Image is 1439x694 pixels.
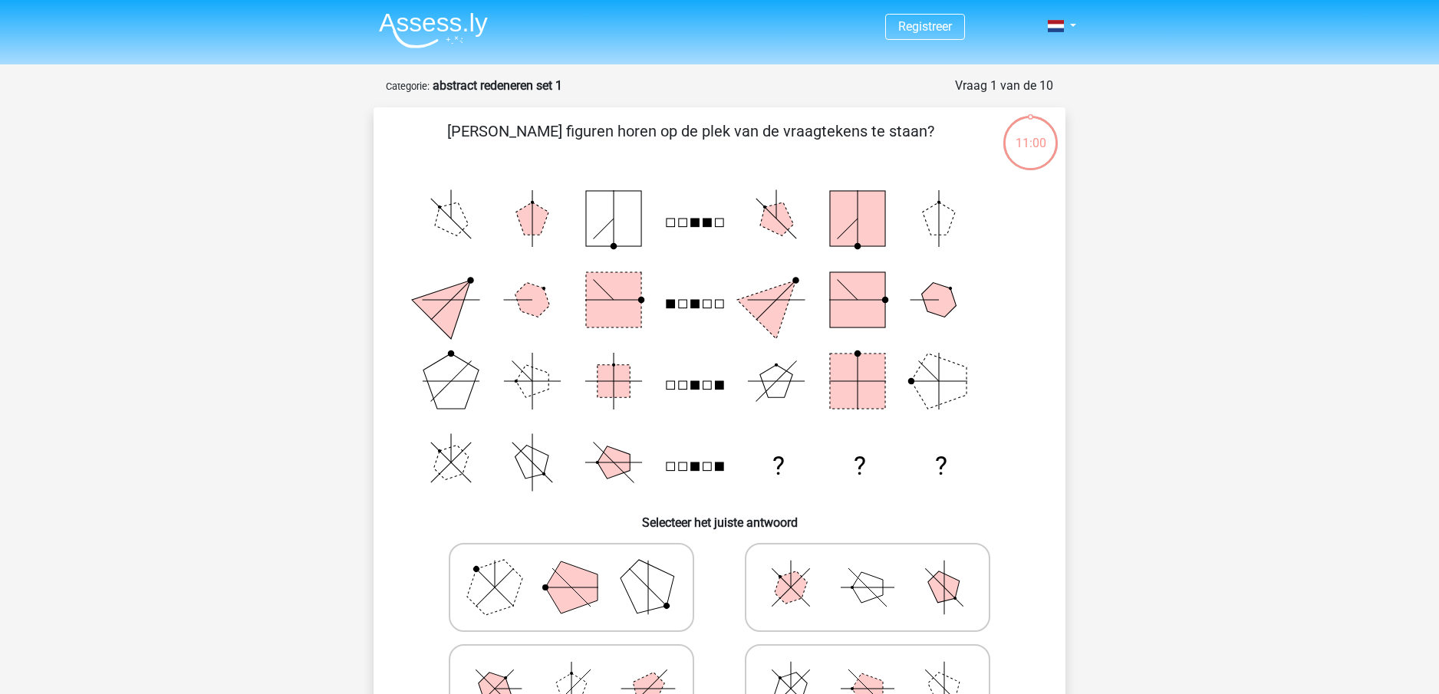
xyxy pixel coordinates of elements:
strong: abstract redeneren set 1 [433,78,562,93]
div: 11:00 [1002,114,1059,153]
small: Categorie: [386,81,430,92]
div: Vraag 1 van de 10 [955,77,1053,95]
a: Registreer [898,19,952,34]
text: ? [854,451,866,481]
text: ? [935,451,947,481]
text: ? [772,451,785,481]
img: Assessly [379,12,488,48]
p: [PERSON_NAME] figuren horen op de plek van de vraagtekens te staan? [398,120,983,166]
h6: Selecteer het juiste antwoord [398,503,1041,530]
